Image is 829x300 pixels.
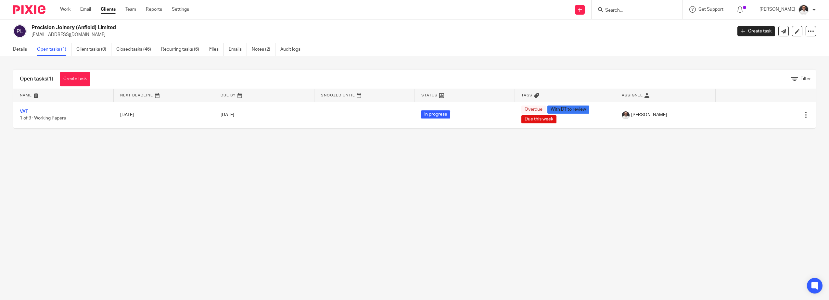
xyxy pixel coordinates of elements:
[80,6,91,13] a: Email
[20,116,66,121] span: 1 of 9 · Working Papers
[421,94,438,97] span: Status
[229,43,247,56] a: Emails
[521,94,532,97] span: Tags
[605,8,663,14] input: Search
[20,109,28,114] a: VAT
[172,6,189,13] a: Settings
[125,6,136,13] a: Team
[737,26,775,36] a: Create task
[280,43,305,56] a: Audit logs
[547,106,589,114] span: With DT to review
[421,110,450,119] span: In progress
[13,43,32,56] a: Details
[798,5,809,15] img: dom%20slack.jpg
[631,112,667,118] span: [PERSON_NAME]
[32,31,728,38] p: [EMAIL_ADDRESS][DOMAIN_NAME]
[759,6,795,13] p: [PERSON_NAME]
[800,77,811,81] span: Filter
[252,43,275,56] a: Notes (2)
[47,76,53,81] span: (1)
[698,7,723,12] span: Get Support
[622,111,630,119] img: dom%20slack.jpg
[37,43,71,56] a: Open tasks (1)
[116,43,156,56] a: Closed tasks (46)
[114,102,214,128] td: [DATE]
[521,106,546,114] span: Overdue
[13,24,27,38] img: svg%3E
[101,6,116,13] a: Clients
[321,94,355,97] span: Snoozed Until
[20,76,53,82] h1: Open tasks
[76,43,111,56] a: Client tasks (0)
[60,72,90,86] a: Create task
[146,6,162,13] a: Reports
[60,6,70,13] a: Work
[161,43,204,56] a: Recurring tasks (6)
[32,24,588,31] h2: Precision Joinery (Anfield) Limited
[13,5,45,14] img: Pixie
[221,113,234,117] span: [DATE]
[209,43,224,56] a: Files
[521,115,556,123] span: Due this week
